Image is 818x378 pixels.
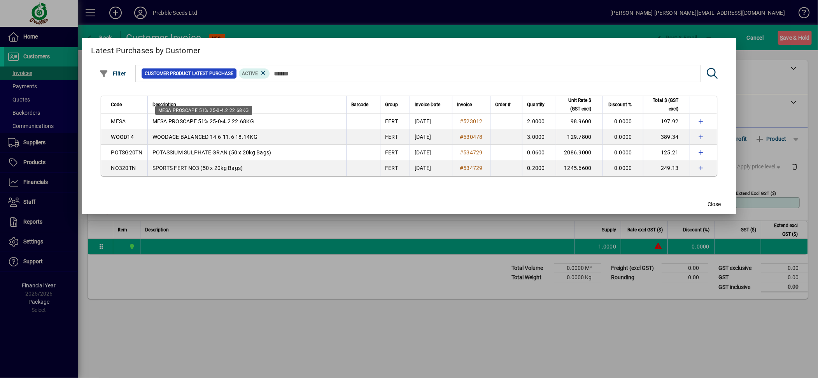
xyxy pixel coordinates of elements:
div: Order # [495,100,517,109]
span: Unit Rate $ (GST excl) [561,96,592,113]
span: POTASSIUM SULPHATE GRAN (50 x 20kg Bags) [152,149,271,156]
div: Invoice [457,100,485,109]
span: Barcode [351,100,368,109]
span: FERT [385,149,398,156]
span: POTSG20TN [111,149,142,156]
div: Group [385,100,405,109]
td: 98.9600 [556,114,603,129]
span: FERT [385,118,398,124]
td: 1245.6600 [556,160,603,176]
span: # [460,165,463,171]
span: Discount % [609,100,632,109]
span: # [460,149,463,156]
div: Description [152,100,342,109]
td: 2.0000 [522,114,556,129]
a: #530478 [457,133,485,141]
span: 530478 [463,134,483,140]
span: FERT [385,134,398,140]
span: 534729 [463,149,483,156]
div: MESA PROSCAPE 51% 25-0-4.2 22.68KG [155,106,252,115]
span: WOOD14 [111,134,134,140]
td: [DATE] [410,129,452,145]
span: # [460,134,463,140]
div: Barcode [351,100,375,109]
div: Invoice Date [415,100,447,109]
button: Close [702,197,727,211]
button: Filter [97,66,128,80]
td: 0.0600 [522,145,556,160]
td: [DATE] [410,160,452,176]
a: #534729 [457,164,485,172]
td: 3.0000 [522,129,556,145]
td: [DATE] [410,114,452,129]
span: Group [385,100,398,109]
span: Order # [495,100,510,109]
span: Close [708,200,721,208]
a: #534729 [457,148,485,157]
td: 0.0000 [603,160,643,176]
span: Invoice Date [415,100,440,109]
span: Customer Product Latest Purchase [145,70,233,77]
td: 389.34 [643,129,690,145]
a: #523012 [457,117,485,126]
td: 197.92 [643,114,690,129]
span: 534729 [463,165,483,171]
td: 249.13 [643,160,690,176]
span: Invoice [457,100,472,109]
span: Description [152,100,176,109]
span: Total $ (GST excl) [648,96,679,113]
td: 0.0000 [603,114,643,129]
td: 0.2000 [522,160,556,176]
div: Total $ (GST excl) [648,96,686,113]
h2: Latest Purchases by Customer [82,38,736,60]
td: 0.0000 [603,145,643,160]
span: NO320TN [111,165,136,171]
td: 0.0000 [603,129,643,145]
td: 2086.9000 [556,145,603,160]
div: Discount % [608,100,639,109]
div: Unit Rate $ (GST excl) [561,96,599,113]
span: MESA [111,118,126,124]
span: Quantity [527,100,545,109]
td: 129.7800 [556,129,603,145]
span: WOODACE BALANCED 14-6-11.6 18.14KG [152,134,258,140]
span: # [460,118,463,124]
mat-chip: Product Activation Status: Active [239,68,270,79]
span: 523012 [463,118,483,124]
span: Active [242,71,258,76]
span: SPORTS FERT NO3 (50 x 20kg Bags) [152,165,243,171]
span: FERT [385,165,398,171]
td: 125.21 [643,145,690,160]
span: MESA PROSCAPE 51% 25-0-4.2 22.68KG [152,118,254,124]
span: Filter [99,70,126,77]
div: Quantity [527,100,552,109]
div: Code [111,100,142,109]
span: Code [111,100,122,109]
td: [DATE] [410,145,452,160]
